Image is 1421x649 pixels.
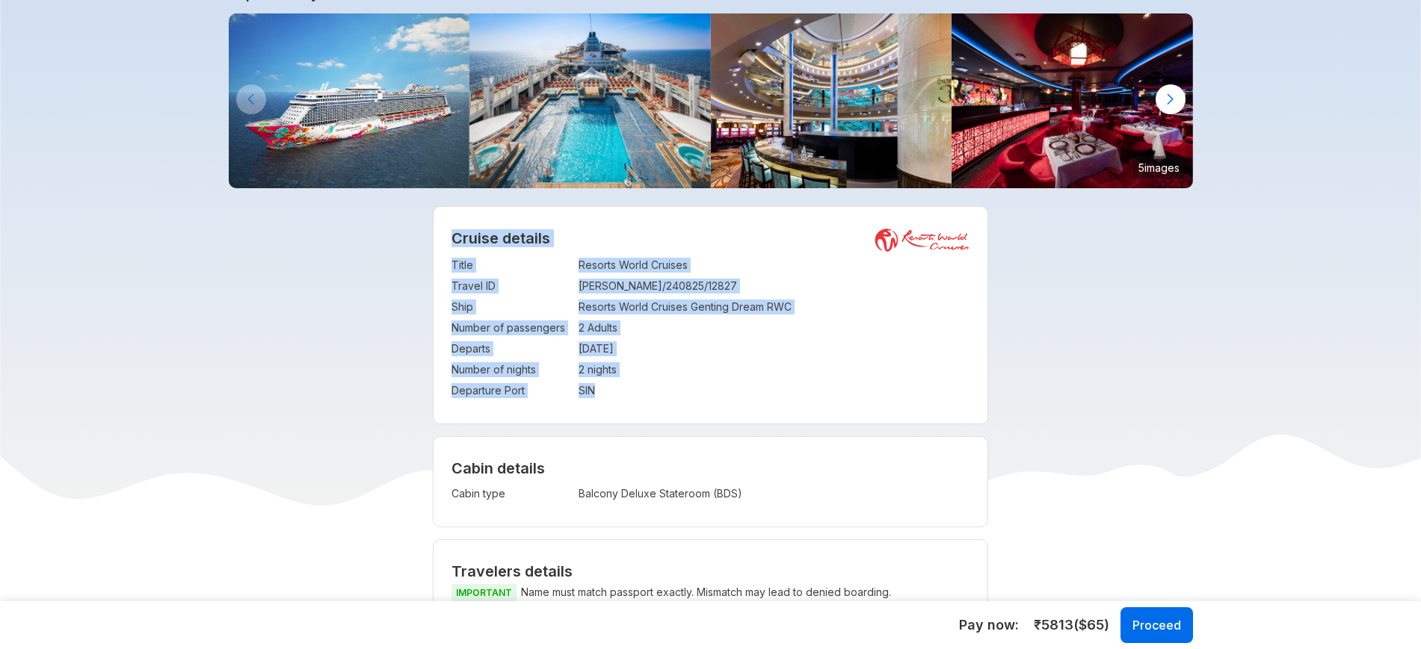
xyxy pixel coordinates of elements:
[571,483,579,504] td: :
[571,359,579,380] td: :
[451,296,571,317] td: Ship
[571,276,579,296] td: :
[959,616,1019,634] h5: Pay now:
[451,255,571,276] td: Title
[579,296,970,317] td: Resorts World Cruises Genting Dream RWC
[451,483,571,504] td: Cabin type
[579,359,970,380] td: 2 nights
[451,562,970,580] h2: Travelers details
[711,13,952,188] img: 4.jpg
[451,584,517,601] span: IMPORTANT
[451,459,970,477] h4: Cabin details
[571,338,579,359] td: :
[579,380,970,401] td: SIN
[451,276,571,296] td: Travel ID
[952,13,1193,188] img: 16.jpg
[579,483,854,504] td: Balcony Deluxe Stateroom (BDS)
[451,317,571,338] td: Number of passengers
[451,380,571,401] td: Departure Port
[571,296,579,317] td: :
[579,317,970,338] td: 2 Adults
[571,255,579,276] td: :
[571,317,579,338] td: :
[229,13,470,188] img: GentingDreambyResortsWorldCruises-KlookIndia.jpg
[1121,607,1193,643] button: Proceed
[451,338,571,359] td: Departs
[469,13,711,188] img: Main-Pool-800x533.jpg
[1132,156,1186,178] small: 5 images
[571,380,579,401] td: :
[451,583,970,602] p: Name must match passport exactly. Mismatch may lead to denied boarding.
[579,338,970,359] td: [DATE]
[579,255,970,276] td: Resorts World Cruises
[1034,615,1109,635] span: ₹ 5813 ($ 65 )
[579,276,970,296] td: [PERSON_NAME]/240825/12827
[451,359,571,380] td: Number of nights
[451,229,970,247] h2: Cruise details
